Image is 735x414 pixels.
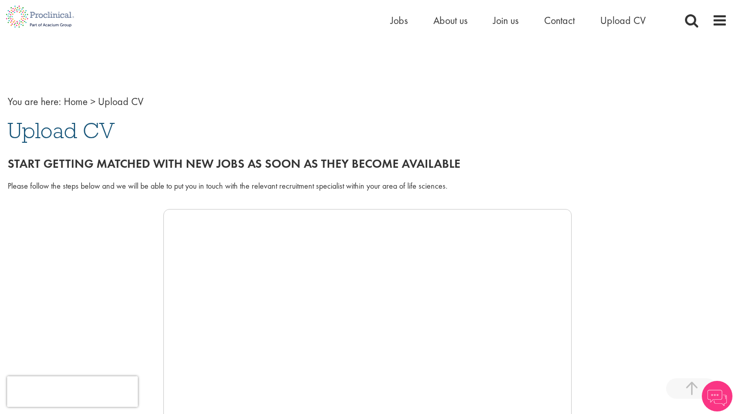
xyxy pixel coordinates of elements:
a: breadcrumb link [64,95,88,108]
a: Jobs [390,14,408,27]
img: Chatbot [702,381,732,411]
div: Please follow the steps below and we will be able to put you in touch with the relevant recruitme... [8,180,727,192]
a: Contact [544,14,575,27]
span: > [90,95,95,108]
span: Upload CV [8,117,115,144]
iframe: reCAPTCHA [7,376,138,407]
a: Upload CV [600,14,646,27]
h2: Start getting matched with new jobs as soon as they become available [8,157,727,170]
a: About us [433,14,468,27]
a: Join us [493,14,519,27]
span: You are here: [8,95,61,108]
span: Upload CV [98,95,143,108]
